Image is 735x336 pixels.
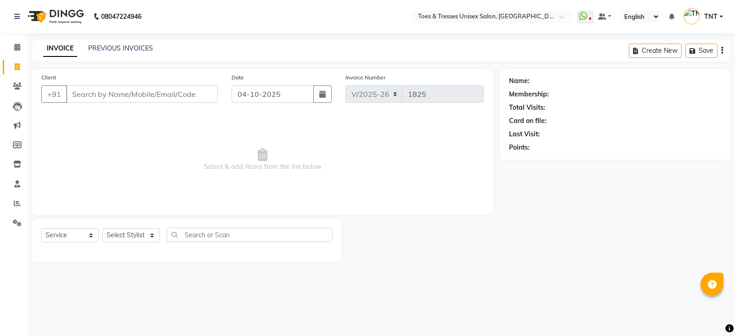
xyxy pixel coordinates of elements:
[232,73,244,82] label: Date
[509,129,540,139] div: Last Visit:
[41,114,484,206] span: Select & add items from the list below
[509,116,547,126] div: Card on file:
[509,90,549,99] div: Membership:
[629,44,682,58] button: Create New
[704,12,718,22] span: TNT
[685,44,718,58] button: Save
[509,143,530,152] div: Points:
[509,103,545,112] div: Total Visits:
[684,8,700,24] img: TNT
[101,4,141,29] b: 08047224946
[509,76,530,86] div: Name:
[66,85,218,103] input: Search by Name/Mobile/Email/Code
[88,44,153,52] a: PREVIOUS INVOICES
[41,85,67,103] button: +91
[23,4,86,29] img: logo
[43,40,77,57] a: INVOICE
[167,228,333,242] input: Search or Scan
[345,73,385,82] label: Invoice Number
[41,73,56,82] label: Client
